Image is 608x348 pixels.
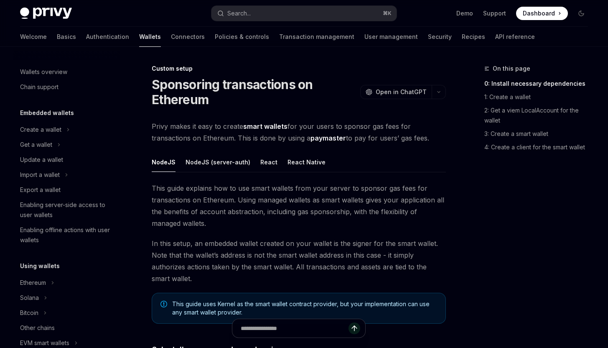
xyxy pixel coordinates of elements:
a: 4: Create a client for the smart wallet [484,141,595,154]
button: React [260,152,277,172]
button: Search...⌘K [211,6,396,21]
button: Toggle dark mode [575,7,588,20]
a: 2: Get a viem LocalAccount for the wallet [484,104,595,127]
a: API reference [495,27,535,47]
a: Dashboard [516,7,568,20]
div: Other chains [20,323,55,333]
div: Custom setup [152,64,446,73]
span: Privy makes it easy to create for your users to sponsor gas fees for transactions on Ethereum. Th... [152,120,446,144]
div: Search... [227,8,251,18]
a: Chain support [13,79,120,95]
div: Update a wallet [20,155,63,165]
a: Enabling offline actions with user wallets [13,223,120,248]
span: Open in ChatGPT [376,88,427,96]
button: Get a wallet [13,137,120,152]
div: Export a wallet [20,185,61,195]
div: EVM smart wallets [20,338,69,348]
button: Import a wallet [13,167,120,182]
a: Authentication [86,27,129,47]
span: This guide explains how to use smart wallets from your server to sponsor gas fees for transaction... [152,182,446,229]
div: Create a wallet [20,125,61,135]
a: 1: Create a wallet [484,90,595,104]
div: Import a wallet [20,170,60,180]
img: dark logo [20,8,72,19]
a: Other chains [13,320,120,335]
button: Create a wallet [13,122,120,137]
input: Ask a question... [241,319,349,338]
a: Basics [57,27,76,47]
a: Export a wallet [13,182,120,197]
button: NodeJS [152,152,176,172]
button: Open in ChatGPT [360,85,432,99]
a: Support [483,9,506,18]
h5: Embedded wallets [20,108,74,118]
div: Bitcoin [20,308,38,318]
a: Security [428,27,452,47]
span: ⌘ K [383,10,392,17]
a: User management [364,27,418,47]
a: Recipes [462,27,485,47]
a: Policies & controls [215,27,269,47]
button: NodeJS (server-auth) [186,152,250,172]
h5: Using wallets [20,261,60,271]
span: Dashboard [523,9,555,18]
h1: Sponsoring transactions on Ethereum [152,77,357,107]
a: 3: Create a smart wallet [484,127,595,141]
span: In this setup, an embedded wallet created on your wallet is the signer for the smart wallet. Note... [152,238,446,284]
div: Get a wallet [20,140,52,150]
a: Wallets [139,27,161,47]
button: Ethereum [13,275,120,290]
a: Update a wallet [13,152,120,167]
div: Solana [20,293,39,303]
button: Send message [349,322,360,334]
a: Transaction management [279,27,354,47]
a: Wallets overview [13,64,120,79]
svg: Note [160,301,167,307]
a: 0: Install necessary dependencies [484,77,595,90]
span: On this page [493,64,530,74]
div: Ethereum [20,278,46,288]
a: Enabling server-side access to user wallets [13,197,120,223]
a: paymaster [310,134,346,143]
button: Bitcoin [13,305,120,320]
button: React Native [287,152,326,172]
div: Enabling server-side access to user wallets [20,200,115,220]
span: This guide uses Kernel as the smart wallet contract provider, but your implementation can use any... [172,300,437,317]
div: Enabling offline actions with user wallets [20,225,115,245]
strong: smart wallets [243,122,287,130]
a: Welcome [20,27,47,47]
button: Solana [13,290,120,305]
div: Chain support [20,82,59,92]
a: Connectors [171,27,205,47]
div: Wallets overview [20,67,67,77]
a: Demo [456,9,473,18]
